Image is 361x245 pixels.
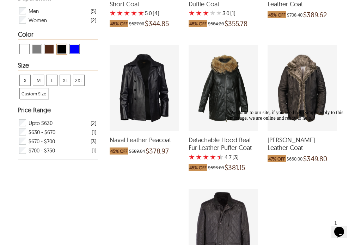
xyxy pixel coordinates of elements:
[20,75,30,86] span: S
[92,146,96,155] div: ( 1 )
[268,11,286,18] span: 45% OFF
[29,127,55,137] span: $630 - $670
[225,20,247,27] span: $355.78
[225,164,245,171] span: $381.15
[92,128,96,137] div: ( 1 )
[29,15,47,25] span: Women
[217,153,224,161] label: 5 rating
[18,127,96,137] div: Filter $630 - $670 Men Leather Coats & Blazers
[110,10,116,17] label: 1 rating
[222,10,230,17] label: 3.0
[69,44,80,54] div: View Blue Men Leather Coats & Blazers
[129,20,144,27] span: $627.00
[153,10,159,17] span: )
[32,44,42,54] div: View Grey Men Leather Coats & Blazers
[189,153,195,161] label: 1 rating
[146,147,169,155] span: $378.97
[18,146,96,155] div: Filter $700 - $750 Men Leather Coats & Blazers
[110,147,128,155] span: 45% OFF
[29,146,55,155] span: $700 - $750
[73,75,84,86] span: 2XL
[91,7,96,15] div: ( 5 )
[60,75,71,86] div: View XL Men Leather Coats & Blazers
[18,137,96,146] div: Filter $670 - $700 Men Leather Coats & Blazers
[44,44,54,54] div: View Brown ( Brand Color ) Men Leather Coats & Blazers
[19,44,30,54] div: View One Color Men Leather Coats & Blazers
[129,147,145,155] span: $689.04
[145,10,152,17] label: 5.0
[110,20,128,27] span: 45% OFF
[287,11,302,18] span: $708.40
[230,10,235,17] span: )
[18,107,98,115] div: Heading Filter Men Leather Coats & Blazers by Price Range
[91,119,96,127] div: ( 2 )
[60,75,71,86] span: XL
[18,118,96,127] div: Filter Upto $630 Men Leather Coats & Blazers
[18,62,98,70] div: Heading Filter Men Leather Coats & Blazers by Size
[18,6,96,15] div: Filter Men Men Leather Coats & Blazers
[56,44,67,55] div: View Black Men Leather Coats & Blazers
[189,20,207,27] span: 48% OFF
[110,126,179,158] a: Naval Leather Peacoat which was at a price of $689.04, now after discount the price is
[47,75,57,86] span: L
[230,10,234,17] span: (1
[117,10,123,17] label: 2 rating
[225,153,232,161] label: 4.7
[131,10,137,17] label: 4 rating
[124,10,130,17] label: 3 rating
[208,164,224,171] span: $693.00
[210,153,216,161] label: 4 rating
[203,10,209,17] label: 3 rating
[73,75,85,86] div: View 2XL Men Leather Coats & Blazers
[3,3,116,14] span: Welcome to our site, if you need help simply reply to this message, we are online and ready to help.
[189,136,258,151] span: Detachable Hood Real Fur Leather Puffer Coat
[19,75,31,86] div: View S Men Leather Coats & Blazers
[303,11,327,18] span: $389.62
[210,10,215,17] label: 4 rating
[46,75,57,86] div: View L Men Leather Coats & Blazers
[145,20,169,27] span: $344.85
[33,75,44,86] span: M
[189,126,258,174] a: Detachable Hood Real Fur Leather Puffer Coat with a 4.666666666666667 Star Rating 3 Product Revie...
[91,137,96,146] div: ( 3 )
[19,88,48,99] div: View Custom Size Men Leather Coats & Blazers
[29,118,53,127] span: Upto $630
[18,15,96,25] div: Filter Women Men Leather Coats & Blazers
[153,10,158,17] span: (4
[208,20,224,27] span: $684.20
[203,153,209,161] label: 3 rating
[189,164,207,171] span: 45% OFF
[20,88,48,99] span: Custom Size
[196,10,202,17] label: 2 rating
[227,107,354,213] iframe: chat widget
[29,6,39,15] span: Men
[138,10,144,17] label: 5 rating
[29,137,55,146] span: $670 - $700
[110,136,179,144] span: Naval Leather Peacoat
[18,31,98,39] div: Heading Filter Men Leather Coats & Blazers by Color
[216,10,222,17] label: 5 rating
[33,75,44,86] div: View M Men Leather Coats & Blazers
[91,16,96,25] div: ( 2 )
[331,217,354,238] iframe: chat widget
[189,10,195,17] label: 1 rating
[3,3,130,14] div: Welcome to our site, if you need help simply reply to this message, we are online and ready to help.
[196,153,202,161] label: 2 rating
